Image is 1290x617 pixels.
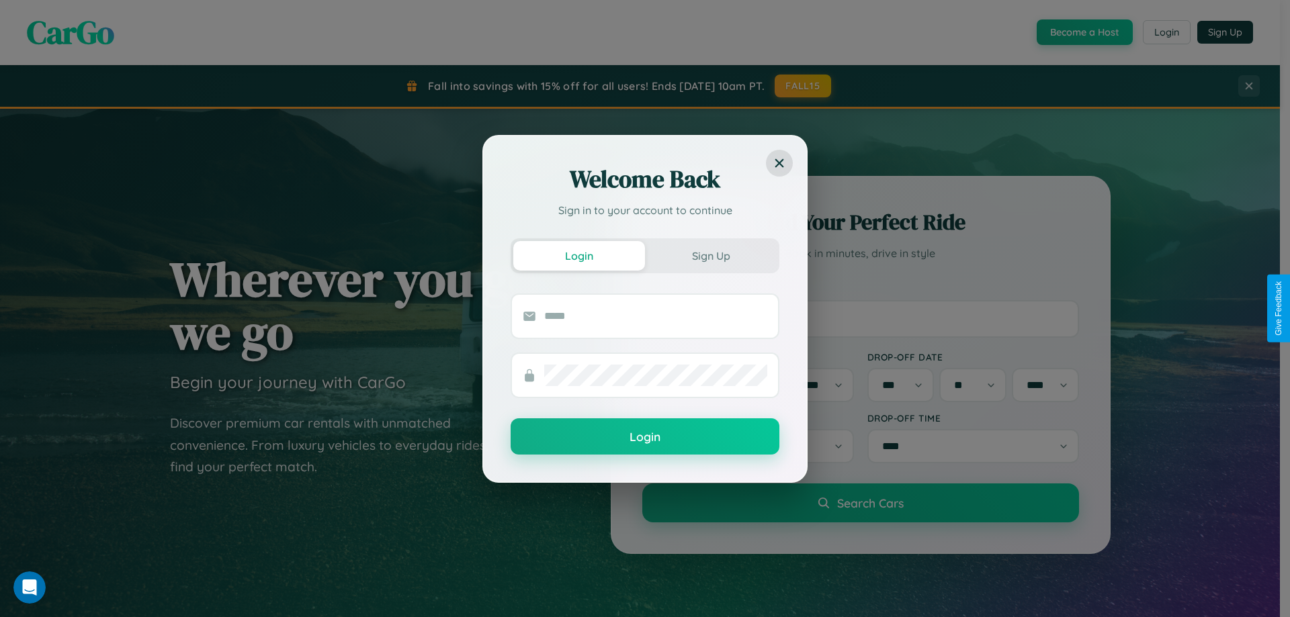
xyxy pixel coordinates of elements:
[13,571,46,604] iframe: Intercom live chat
[1274,281,1283,336] div: Give Feedback
[645,241,777,271] button: Sign Up
[513,241,645,271] button: Login
[511,418,779,455] button: Login
[511,163,779,195] h2: Welcome Back
[511,202,779,218] p: Sign in to your account to continue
